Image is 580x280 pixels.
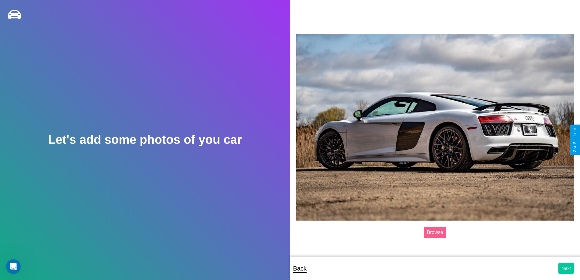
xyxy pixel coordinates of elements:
[558,263,574,274] button: Next
[424,227,446,238] label: Browse
[293,263,307,274] p: Back
[6,259,21,274] iframe: Intercom live chat
[573,128,577,152] div: Give Feedback
[48,133,242,147] h2: Let's add some photos of you car
[296,34,574,221] img: posted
